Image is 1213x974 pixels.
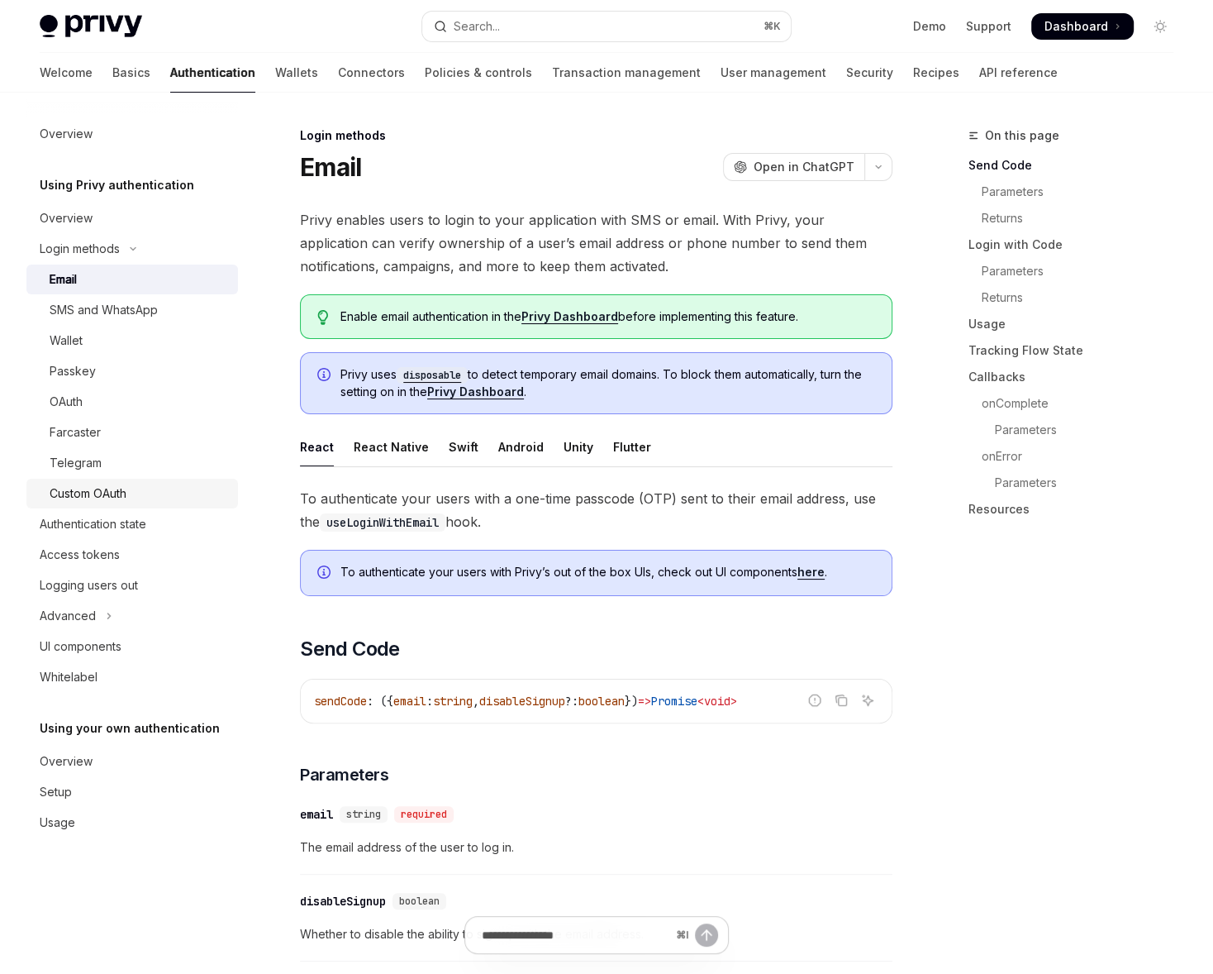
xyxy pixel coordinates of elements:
span: To authenticate your users with Privy’s out of the box UIs, check out UI components . [340,564,875,580]
a: Policies & controls [425,53,532,93]
span: To authenticate your users with a one-time passcode (OTP) sent to their email address, use the hook. [300,487,892,533]
span: Enable email authentication in the before implementing this feature. [340,308,875,325]
span: On this page [985,126,1059,146]
h5: Using your own authentication [40,719,220,738]
a: Parameters [968,470,1187,496]
span: Open in ChatGPT [754,159,854,175]
a: SMS and WhatsApp [26,295,238,325]
div: Setup [40,782,72,802]
div: SMS and WhatsApp [50,300,158,320]
span: ?: [565,694,578,709]
div: Login methods [300,127,892,144]
div: Custom OAuth [50,484,126,504]
a: Returns [968,284,1187,311]
a: Tracking Flow State [968,337,1187,364]
svg: Tip [317,310,329,325]
span: string [346,808,381,821]
span: > [730,694,737,709]
code: useLoginWithEmail [320,513,445,532]
a: Demo [913,18,946,35]
div: Email [50,270,77,289]
a: Access tokens [26,540,238,570]
span: Promise [651,694,697,709]
div: Logging users out [40,575,138,595]
button: Toggle Login methods section [26,234,238,264]
a: Login with Code [968,232,1187,258]
div: disableSignup [300,893,386,910]
a: Privy Dashboard [427,384,524,399]
a: Usage [968,311,1187,337]
a: Parameters [968,179,1187,205]
img: light logo [40,15,142,38]
a: OAuth [26,387,238,417]
div: Swift [449,427,478,466]
span: disableSignup [479,694,565,709]
div: UI components [40,637,121,656]
a: Basics [112,53,150,93]
a: Farcaster [26,418,238,447]
a: Parameters [968,417,1187,443]
div: email [300,806,333,823]
a: UI components [26,632,238,661]
div: Wallet [50,331,83,351]
a: Resources [968,496,1187,523]
a: Transaction management [552,53,701,93]
a: disposable [397,367,468,381]
button: Send message [695,924,718,947]
div: Farcaster [50,423,101,442]
div: React Native [354,427,429,466]
a: Connectors [338,53,405,93]
span: string [433,694,473,709]
a: Wallet [26,326,238,356]
input: Ask a question... [482,917,669,953]
span: Privy enables users to login to your application with SMS or email. With Privy, your application ... [300,208,892,278]
span: Dashboard [1044,18,1108,35]
button: Toggle dark mode [1147,13,1173,40]
span: : [426,694,433,709]
span: Privy uses to detect temporary email domains. To block them automatically, turn the setting on in... [340,366,875,400]
span: The email address of the user to log in. [300,838,892,857]
a: onComplete [968,390,1187,417]
span: Parameters [300,763,388,786]
a: API reference [979,53,1058,93]
div: Overview [40,124,93,144]
a: Recipes [913,53,959,93]
a: Passkey [26,356,238,386]
a: Overview [26,203,238,233]
a: Wallets [275,53,318,93]
a: Custom OAuth [26,479,238,508]
a: Dashboard [1031,13,1134,40]
h5: Using Privy authentication [40,175,194,195]
a: Support [966,18,1011,35]
a: Security [846,53,893,93]
a: User management [721,53,826,93]
div: Whitelabel [40,667,98,687]
span: boolean [399,895,440,908]
a: Email [26,265,238,294]
span: : ({ [367,694,393,709]
a: here [797,565,825,580]
span: }) [625,694,638,709]
a: Callbacks [968,364,1187,390]
span: < [697,694,704,709]
div: Authentication state [40,514,146,534]
a: Setup [26,777,238,807]
div: Advanced [40,606,96,626]
button: Open search [422,12,792,41]
div: Login methods [40,239,120,259]
button: Toggle Advanced section [26,601,238,631]
a: Usage [26,808,238,838]
a: Overview [26,119,238,149]
button: Ask AI [857,690,878,711]
span: boolean [578,694,625,709]
span: Send Code [300,636,400,662]
span: void [704,694,730,709]
div: Overview [40,208,93,228]
a: Authentication state [26,509,238,539]
span: email [393,694,426,709]
a: Logging users out [26,571,238,600]
a: Overview [26,747,238,776]
a: Send Code [968,152,1187,179]
a: Returns [968,205,1187,232]
span: sendCode [314,694,367,709]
